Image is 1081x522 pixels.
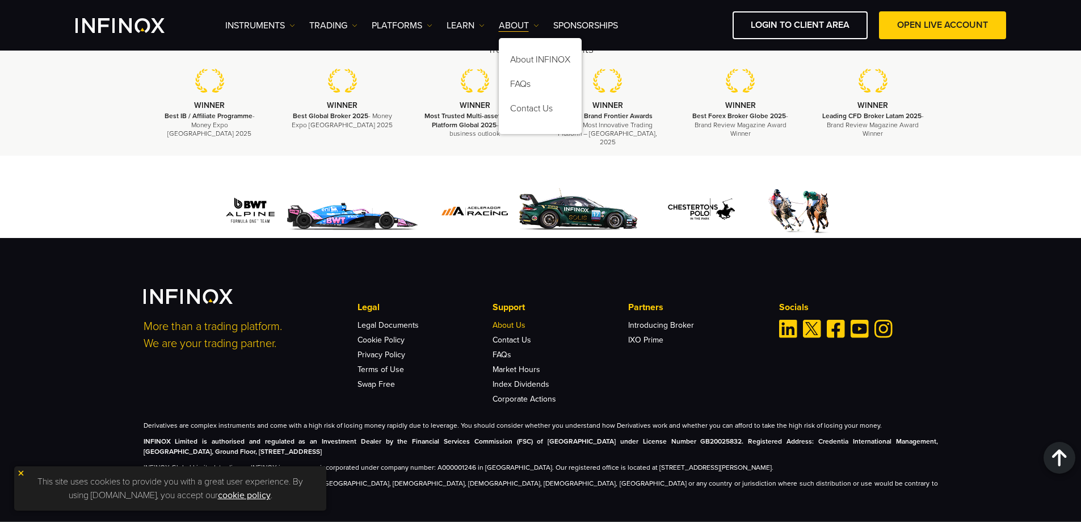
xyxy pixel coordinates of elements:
[556,112,660,147] p: - Most Innovative Trading Platform – [GEOGRAPHIC_DATA], 2025
[822,112,922,120] strong: Leading CFD Broker Latam 2025
[357,335,405,345] a: Cookie Policy
[17,469,25,477] img: yellow close icon
[592,101,623,110] strong: WINNER
[827,320,845,338] a: Facebook
[779,320,797,338] a: Linkedin
[499,98,582,123] a: Contact Us
[218,490,271,501] a: cookie policy
[493,335,531,345] a: Contact Us
[779,300,938,314] p: Socials
[165,112,253,120] strong: Best IB / Affiliate Programme
[874,320,893,338] a: Instagram
[144,437,938,456] strong: INFINOX Limited is authorised and regulated as an Investment Dealer by the Financial Services Com...
[144,318,342,352] p: More than a trading platform. We are your trading partner.
[293,112,368,120] strong: Best Global Broker 2025
[158,112,262,138] p: - Money Expo [GEOGRAPHIC_DATA] 2025
[499,49,582,74] a: About INFINOX
[851,320,869,338] a: Youtube
[688,112,793,138] p: - Brand Review Magazine Award Winner
[20,472,321,505] p: This site uses cookies to provide you with a great user experience. By using [DOMAIN_NAME], you a...
[553,19,618,32] a: SPONSORSHIPS
[562,112,653,128] strong: Global Brand Frontier Awards 2025
[499,74,582,98] a: FAQs
[372,19,432,32] a: PLATFORMS
[327,101,357,110] strong: WINNER
[493,320,525,330] a: About Us
[821,112,925,138] p: - Brand Review Magazine Award Winner
[493,350,511,360] a: FAQs
[290,112,394,129] p: - Money Expo [GEOGRAPHIC_DATA] 2025
[493,365,540,374] a: Market Hours
[628,320,694,330] a: Introducing Broker
[357,300,493,314] p: Legal
[447,19,485,32] a: Learn
[357,379,395,389] a: Swap Free
[194,101,225,110] strong: WINNER
[628,300,763,314] p: Partners
[357,365,404,374] a: Terms of Use
[857,101,888,110] strong: WINNER
[493,300,628,314] p: Support
[144,478,938,499] p: The information on this site is not directed at residents of [GEOGRAPHIC_DATA], [DEMOGRAPHIC_DATA...
[628,335,663,345] a: IXO Prime
[725,101,756,110] strong: WINNER
[692,112,786,120] strong: Best Forex Broker Globe 2025
[225,19,295,32] a: Instruments
[424,112,525,128] strong: Most Trusted Multi-asset Trading Platform Global 2025
[75,18,191,33] a: INFINOX Logo
[357,320,419,330] a: Legal Documents
[460,101,490,110] strong: WINNER
[733,11,868,39] a: LOGIN TO CLIENT AREA
[144,462,938,473] p: INFINOX Global Limited, trading as INFINOX is a company incorporated under company number: A00000...
[144,420,938,431] p: Derivatives are complex instruments and come with a high risk of losing money rapidly due to leve...
[423,112,527,138] p: - World business outlook
[493,394,556,404] a: Corporate Actions
[803,320,821,338] a: Twitter
[499,19,539,32] a: ABOUT
[309,19,357,32] a: TRADING
[493,379,549,389] a: Index Dividends
[879,11,1006,39] a: OPEN LIVE ACCOUNT
[357,350,405,360] a: Privacy Policy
